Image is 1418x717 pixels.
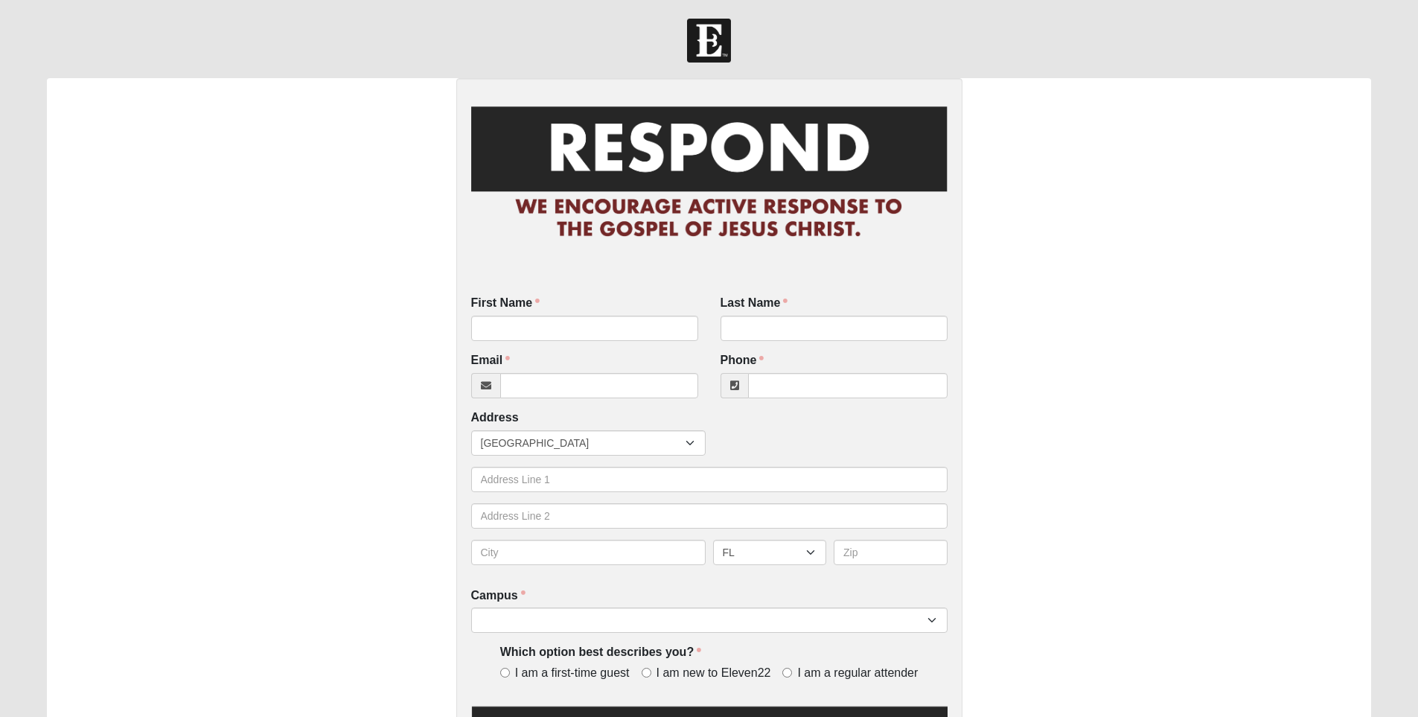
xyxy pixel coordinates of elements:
[515,665,630,682] span: I am a first-time guest
[471,467,948,492] input: Address Line 1
[782,668,792,678] input: I am a regular attender
[687,19,731,63] img: Church of Eleven22 Logo
[834,540,948,565] input: Zip
[721,295,788,312] label: Last Name
[471,352,511,369] label: Email
[471,503,948,529] input: Address Line 2
[642,668,651,678] input: I am new to Eleven22
[471,93,948,252] img: RespondCardHeader.png
[471,587,526,605] label: Campus
[500,668,510,678] input: I am a first-time guest
[500,644,701,661] label: Which option best describes you?
[471,295,540,312] label: First Name
[471,540,706,565] input: City
[797,665,918,682] span: I am a regular attender
[657,665,771,682] span: I am new to Eleven22
[471,410,519,427] label: Address
[721,352,764,369] label: Phone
